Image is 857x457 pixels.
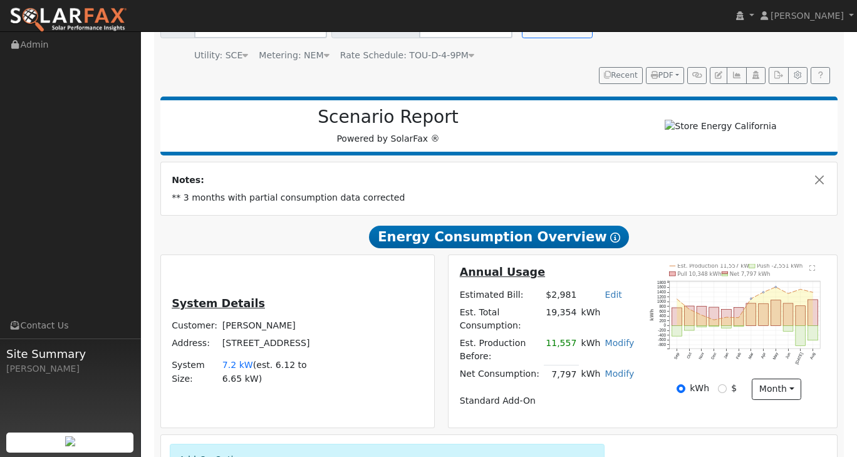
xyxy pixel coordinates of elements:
[809,352,816,360] text: Aug
[6,362,134,376] div: [PERSON_NAME]
[677,384,685,393] input: kWh
[709,307,719,325] rect: onclick=""
[6,345,134,362] span: Site Summary
[170,335,221,352] td: Address:
[676,298,678,300] circle: onclick=""
[544,286,579,303] td: $2,981
[457,286,544,303] td: Estimated Bill:
[544,303,579,334] td: 19,354
[725,317,727,318] circle: onclick=""
[784,352,791,360] text: Jun
[658,328,666,332] text: -200
[723,352,730,360] text: Jan
[170,189,829,206] td: ** 3 months with partial consumption data corrected
[775,286,777,288] circle: onclick=""
[253,360,257,370] span: (
[811,67,830,85] a: Help Link
[579,335,603,365] td: kWh
[460,266,545,278] u: Annual Usage
[783,303,793,326] rect: onclick=""
[800,288,802,290] circle: onclick=""
[697,307,707,326] rect: onclick=""
[759,303,769,325] rect: onclick=""
[710,352,717,360] text: Dec
[457,365,544,384] td: Net Consumption:
[605,369,635,379] a: Modify
[646,67,684,85] button: PDF
[173,107,603,128] h2: Scenario Report
[658,342,666,347] text: -800
[813,174,826,187] button: Close
[730,271,771,277] text: Net 7,797 kWh
[170,357,221,387] td: System Size:
[673,352,680,360] text: Sep
[713,319,715,321] circle: onclick=""
[657,290,667,294] text: 1400
[658,333,666,337] text: -400
[167,107,610,145] div: Powered by SolarFax ®
[697,326,707,327] rect: onclick=""
[605,338,635,348] a: Modify
[685,352,692,359] text: Oct
[369,226,628,248] span: Energy Consumption Overview
[579,365,603,384] td: kWh
[220,317,313,335] td: [PERSON_NAME]
[172,175,204,185] strong: Notes:
[599,67,643,85] button: Recent
[751,298,752,300] circle: onclick=""
[340,50,474,60] span: Alias: None
[610,233,620,243] i: Show Help
[688,308,690,310] circle: onclick=""
[220,357,313,387] td: System Size
[657,299,667,303] text: 1000
[698,351,705,360] text: Nov
[605,290,622,300] a: Edit
[734,308,744,326] rect: onclick=""
[579,303,636,334] td: kWh
[222,360,253,370] span: 7.2 kW
[747,352,754,360] text: Mar
[9,7,127,33] img: SolarFax
[813,292,814,293] circle: onclick=""
[220,335,313,352] td: [STREET_ADDRESS]
[757,263,802,269] text: Push -2,551 kWh
[794,352,804,365] text: [DATE]
[172,297,265,310] u: System Details
[746,303,756,326] rect: onclick=""
[170,317,221,335] td: Customer:
[677,271,721,277] text: Pull 10,348 kWh
[259,49,329,62] div: Metering: NEM
[762,292,764,293] circle: onclick=""
[649,309,655,321] text: kWh
[659,313,666,318] text: 400
[457,335,544,365] td: Est. Production Before:
[722,310,732,326] rect: onclick=""
[457,303,544,334] td: Est. Total Consumption:
[752,379,801,400] button: month
[769,67,788,85] button: Export Interval Data
[457,392,636,409] td: Standard Add-On
[787,293,789,295] circle: onclick=""
[796,306,806,326] rect: onclick=""
[690,382,709,395] label: kWh
[808,300,818,326] rect: onclick=""
[658,338,666,342] text: -600
[771,300,781,326] rect: onclick=""
[710,67,727,85] button: Edit User
[259,374,262,384] span: )
[727,67,746,85] button: Multi-Series Graph
[722,326,732,328] rect: onclick=""
[684,326,694,331] rect: onclick=""
[663,323,666,328] text: 0
[544,365,579,384] td: 7,797
[657,285,667,289] text: 1600
[783,326,793,332] rect: onclick=""
[659,304,666,308] text: 800
[657,280,667,285] text: 1800
[771,11,844,21] span: [PERSON_NAME]
[701,314,703,316] circle: onclick=""
[809,264,815,270] text: 
[735,352,742,360] text: Feb
[194,49,248,62] div: Utility: SCE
